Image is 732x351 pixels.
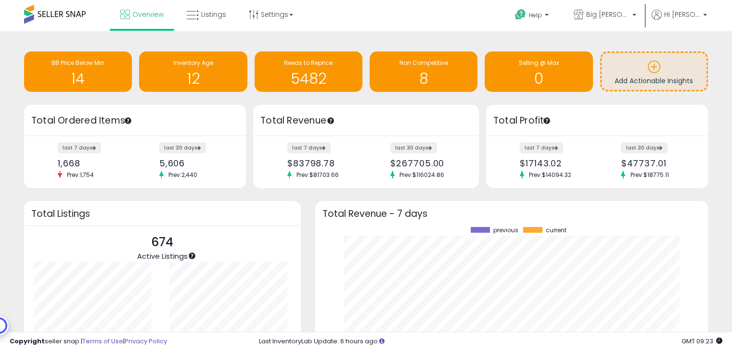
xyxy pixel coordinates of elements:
p: 674 [137,233,188,251]
i: Get Help [514,9,527,21]
label: last 30 days [390,142,437,153]
span: 2025-08-13 09:23 GMT [681,337,722,346]
a: Inventory Age 12 [139,51,247,92]
strong: Copyright [10,337,45,346]
div: Tooltip anchor [542,116,551,125]
h1: 8 [374,71,473,87]
span: Overview [132,10,164,19]
div: 5,606 [159,158,229,168]
a: Add Actionable Insights [602,53,706,90]
span: Prev: [625,171,673,179]
h1: 12 [144,71,242,87]
ccc: $11,218 [520,157,562,169]
span: Selling @ Max [518,59,559,67]
a: Terms of Use [82,337,123,346]
a: Hi [PERSON_NAME] [652,10,707,31]
div: Tooltip anchor [326,116,335,125]
div: Tooltip anchor [124,116,132,125]
span: Non Competitive [399,59,448,67]
ccc: $12,286 [643,171,668,179]
div: 1,668 [58,158,128,168]
a: BB Price Below Min 14 [24,51,132,92]
a: Needs to Reprice 5482 [255,51,362,92]
span: BB Price Below Min [51,59,104,67]
label: last 30 days [621,142,668,153]
label: last 30 days [159,142,206,153]
ccc: $31,238 [621,157,666,169]
span: Hi [PERSON_NAME] [664,10,700,19]
i: Click here to read more about un-synced listings. [379,338,385,344]
h1: 14 [29,71,127,87]
span: Big [PERSON_NAME] [586,10,629,19]
h1: 5482 [259,71,358,87]
div: Tooltip anchor [188,251,196,260]
h3: Total Ordered Items [31,114,239,127]
span: Active Listings [137,251,188,261]
span: previous [493,227,518,234]
div: Last InventoryLab Update: 6 hours ago. [259,337,722,346]
a: Privacy Policy [125,337,167,346]
span: Prev: 1,754 [62,171,99,179]
div: seller snap | | [10,337,167,346]
a: Help [507,1,558,31]
h1: 0 [489,71,588,87]
a: Selling @ Max 0 [485,51,592,92]
span: Add Actionable Insights [615,76,693,86]
span: Needs to Reprice [284,59,333,67]
span: current [546,227,566,234]
h3: Total Listings [31,210,294,217]
ccc: $9,223 [542,171,571,179]
span: Help [529,11,542,19]
ccc: $175,180 [390,157,444,169]
span: Prev: [524,171,576,179]
span: Listings [201,10,226,19]
a: Non Competitive 8 [370,51,477,92]
h3: Total Revenue - 7 days [322,210,701,217]
span: Prev: [395,171,449,179]
h3: Total Revenue [260,114,472,127]
ccc: $53,465 [309,171,339,179]
ccc: $75,924 [412,171,444,179]
label: last 7 days [520,142,563,153]
h3: Total Profit [493,114,701,127]
label: last 7 days [287,142,331,153]
span: Prev: [292,171,344,179]
label: last 7 days [58,142,101,153]
ccc: $54,836 [287,157,335,169]
span: Prev: 2,440 [164,171,202,179]
span: Inventory Age [173,59,213,67]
